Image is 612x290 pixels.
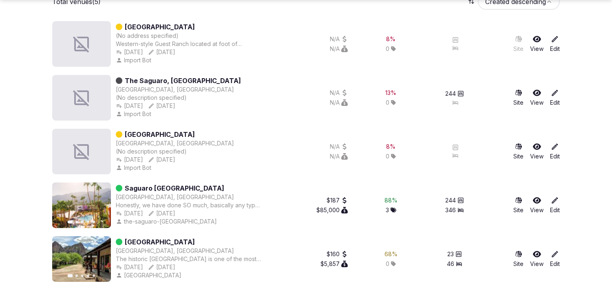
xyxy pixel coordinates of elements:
button: 23 [447,250,462,258]
button: $5,857 [320,260,348,268]
div: 68 % [384,250,398,258]
span: 0 [386,45,389,53]
button: [DATE] [116,263,143,271]
span: 244 [445,196,456,204]
button: [DATE] [148,209,175,217]
div: [GEOGRAPHIC_DATA], [GEOGRAPHIC_DATA] [116,193,234,201]
a: Edit [550,196,560,214]
span: 346 [445,206,456,214]
button: [DATE] [148,263,175,271]
a: Edit [550,143,560,160]
button: [DATE] [148,102,175,110]
div: Import Bot [116,164,153,172]
button: 13% [385,89,396,97]
button: the-saguaro-[GEOGRAPHIC_DATA] [116,217,219,226]
button: [DATE] [148,156,175,164]
button: 3 [386,206,396,214]
button: Site [513,89,524,107]
button: Import Bot [116,110,153,118]
a: Edit [550,35,560,53]
a: Site [513,250,524,268]
span: 46 [447,260,454,268]
span: 0 [386,152,389,160]
span: 0 [386,99,389,107]
button: 8% [386,35,395,43]
button: [GEOGRAPHIC_DATA], [GEOGRAPHIC_DATA] [116,139,234,147]
a: Site [513,196,524,214]
button: 88% [384,196,398,204]
span: 244 [445,90,456,98]
div: N/A [330,89,348,97]
button: [DATE] [116,156,143,164]
div: The historic [GEOGRAPHIC_DATA] is one of the most scenic guest ranches in the Southwest and an [U... [116,255,263,263]
span: 23 [447,250,454,258]
button: $160 [327,250,348,258]
button: [DATE] [116,102,143,110]
a: View [530,196,544,214]
button: [GEOGRAPHIC_DATA], [GEOGRAPHIC_DATA] [116,247,234,255]
div: [DATE] [148,48,175,56]
button: Go to slide 5 [93,275,95,277]
button: 8% [386,143,395,151]
a: View [530,35,544,53]
button: N/A [330,45,348,53]
div: [DATE] [116,48,143,56]
button: Go to slide 4 [87,275,89,277]
div: Import Bot [116,56,153,64]
a: View [530,143,544,160]
button: $187 [327,196,348,204]
a: The Saguaro, [GEOGRAPHIC_DATA] [125,76,241,86]
button: Go to slide 2 [75,221,78,223]
a: View [530,250,544,268]
div: 8 % [386,35,395,43]
button: [GEOGRAPHIC_DATA], [GEOGRAPHIC_DATA] [116,86,234,94]
button: N/A [330,143,348,151]
button: Go to slide 1 [68,275,73,278]
button: [DATE] [116,209,143,217]
button: N/A [330,35,348,43]
button: (No address specified) [116,32,179,40]
div: Honestly, we have done SO much, basically any type of social, corporate, incentive travel, weddin... [116,201,263,209]
button: 244 [445,196,464,204]
a: Saguaro [GEOGRAPHIC_DATA] [125,183,224,193]
div: 8 % [386,143,395,151]
button: Go to slide 5 [93,221,95,223]
button: [GEOGRAPHIC_DATA] [116,271,183,279]
button: Go to slide 3 [81,221,84,223]
a: View [530,89,544,107]
button: Go to slide 3 [81,275,84,277]
button: 46 [447,260,462,268]
div: (No description specified) [116,94,241,102]
button: Go to slide 4 [87,221,89,223]
button: $85,000 [316,206,348,214]
a: Edit [550,89,560,107]
a: Site [513,143,524,160]
button: N/A [330,152,348,160]
a: [GEOGRAPHIC_DATA] [125,22,195,32]
a: Site [513,35,524,53]
span: 0 [386,260,389,268]
button: 346 [445,206,464,214]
